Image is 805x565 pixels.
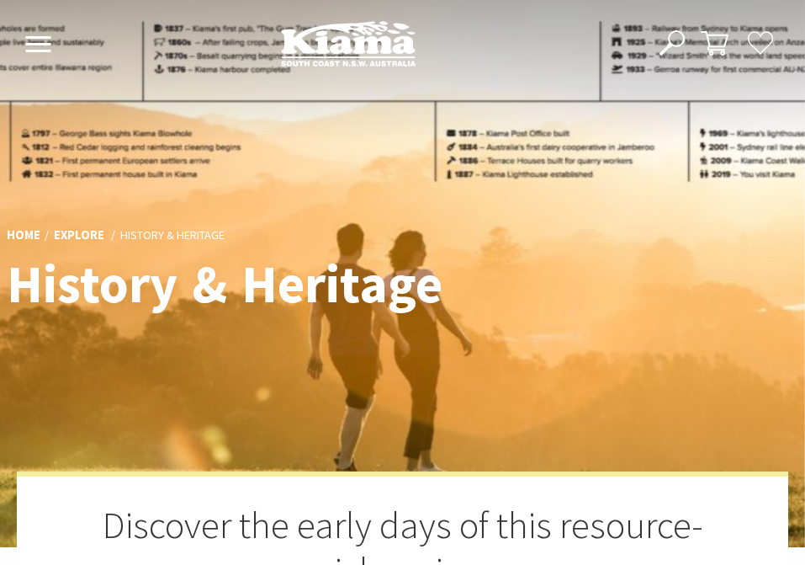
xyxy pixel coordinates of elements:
a: Home [7,227,40,244]
li: History & Heritage [120,226,225,245]
a: Explore [54,227,104,244]
h1: History & Heritage [7,254,482,313]
img: Kiama Logo [281,20,416,67]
